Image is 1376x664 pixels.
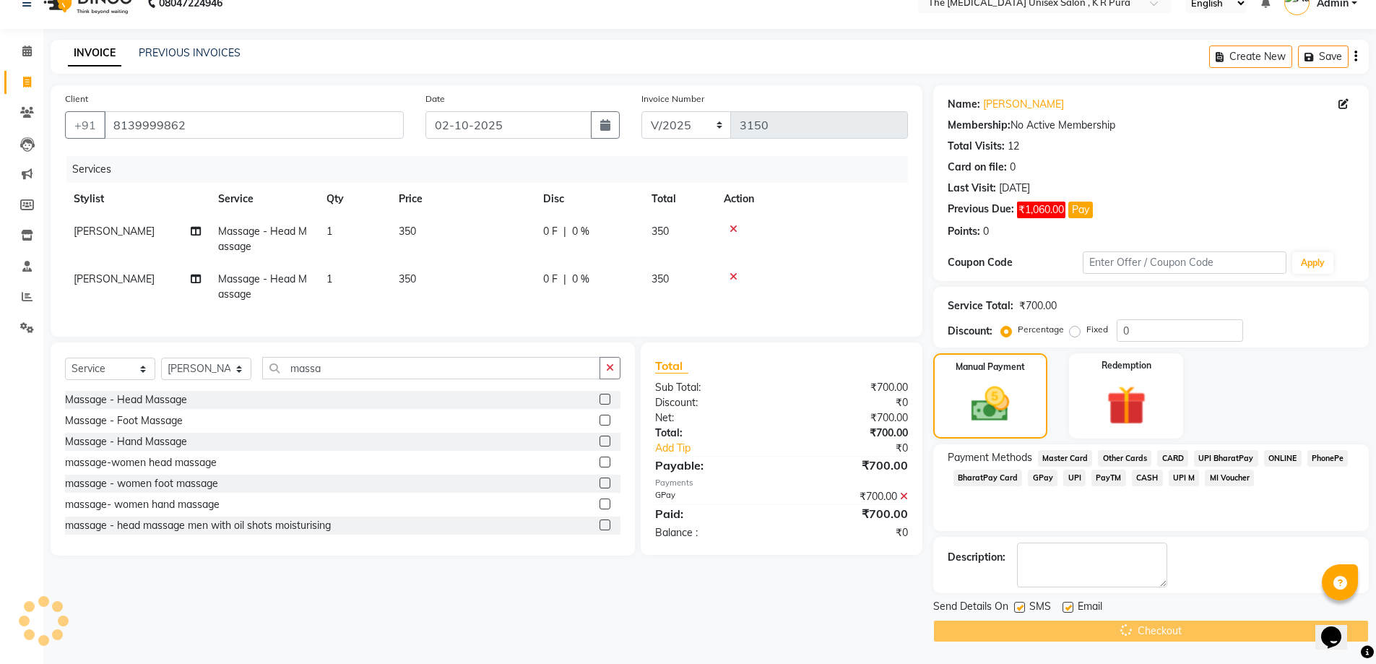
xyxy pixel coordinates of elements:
div: Massage - Head Massage [65,392,187,408]
div: ₹700.00 [782,426,919,441]
span: [PERSON_NAME] [74,272,155,285]
div: massage - women foot massage [65,476,218,491]
span: Total [655,358,688,374]
label: Invoice Number [641,92,704,105]
span: 350 [652,225,669,238]
button: Apply [1292,252,1333,274]
span: Other Cards [1098,450,1151,467]
span: 0 F [543,272,558,287]
div: Points: [948,224,980,239]
span: Massage - Head Massage [218,225,307,253]
label: Client [65,92,88,105]
div: Massage - Hand Massage [65,434,187,449]
th: Total [643,183,715,215]
div: Massage - Foot Massage [65,413,183,428]
input: Search by Name/Mobile/Email/Code [104,111,404,139]
label: Percentage [1018,323,1064,336]
input: Enter Offer / Coupon Code [1083,251,1286,274]
div: Payable: [644,457,782,474]
span: Payment Methods [948,450,1032,465]
input: Search or Scan [262,357,600,379]
span: CARD [1157,450,1188,467]
span: ONLINE [1264,450,1302,467]
div: ₹700.00 [782,489,919,504]
span: MI Voucher [1205,470,1254,486]
span: SMS [1029,599,1051,617]
div: 12 [1008,139,1019,154]
span: PayTM [1091,470,1126,486]
div: GPay [644,489,782,504]
div: ₹700.00 [782,457,919,474]
span: UPI BharatPay [1194,450,1258,467]
div: ₹0 [805,441,919,456]
div: Membership: [948,118,1011,133]
span: 0 % [572,224,589,239]
th: Stylist [65,183,209,215]
span: BharatPay Card [953,470,1023,486]
th: Qty [318,183,390,215]
label: Date [425,92,445,105]
a: Add Tip [644,441,804,456]
div: Coupon Code [948,255,1083,270]
span: 1 [326,225,332,238]
span: PhonePe [1307,450,1349,467]
th: Disc [535,183,643,215]
span: UPI M [1169,470,1200,486]
span: | [563,224,566,239]
a: PREVIOUS INVOICES [139,46,241,59]
div: No Active Membership [948,118,1354,133]
iframe: chat widget [1315,606,1362,650]
th: Action [715,183,908,215]
button: +91 [65,111,105,139]
th: Service [209,183,318,215]
img: _gift.svg [1094,381,1159,430]
div: Total Visits: [948,139,1005,154]
span: ₹1,060.00 [1017,202,1065,218]
div: Sub Total: [644,380,782,395]
div: Paid: [644,505,782,522]
div: Previous Due: [948,202,1014,218]
span: 0 % [572,272,589,287]
span: UPI [1063,470,1086,486]
div: Last Visit: [948,181,996,196]
th: Price [390,183,535,215]
button: Save [1298,46,1349,68]
div: 0 [983,224,989,239]
div: ₹700.00 [1019,298,1057,314]
div: Card on file: [948,160,1007,175]
span: GPay [1028,470,1057,486]
span: 350 [399,272,416,285]
label: Redemption [1102,359,1151,372]
img: _cash.svg [959,382,1021,426]
div: ₹700.00 [782,505,919,522]
span: [PERSON_NAME] [74,225,155,238]
div: Service Total: [948,298,1013,314]
div: ₹0 [782,525,919,540]
label: Fixed [1086,323,1108,336]
span: Email [1078,599,1102,617]
span: Send Details On [933,599,1008,617]
div: ₹0 [782,395,919,410]
div: Services [66,156,919,183]
div: Description: [948,550,1005,565]
div: ₹700.00 [782,410,919,426]
span: Master Card [1038,450,1093,467]
span: CASH [1132,470,1163,486]
div: 0 [1010,160,1016,175]
div: massage- women hand massage [65,497,220,512]
div: massage - head massage men with oil shots moisturising [65,518,331,533]
span: 1 [326,272,332,285]
button: Create New [1209,46,1292,68]
label: Manual Payment [956,361,1025,374]
span: 0 F [543,224,558,239]
div: Discount: [644,395,782,410]
div: [DATE] [999,181,1030,196]
a: INVOICE [68,40,121,66]
span: 350 [652,272,669,285]
div: ₹700.00 [782,380,919,395]
div: Balance : [644,525,782,540]
div: Name: [948,97,980,112]
button: Pay [1068,202,1093,218]
div: Discount: [948,324,992,339]
span: Massage - Head Massage [218,272,307,301]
